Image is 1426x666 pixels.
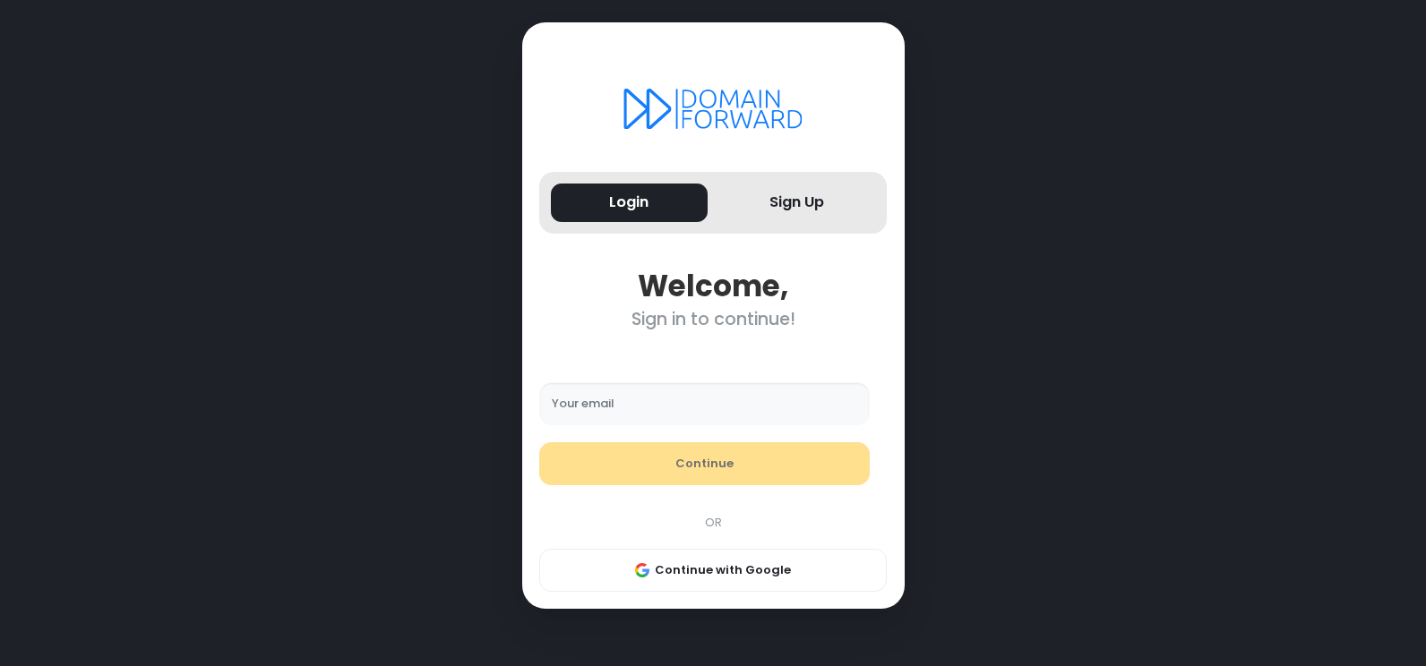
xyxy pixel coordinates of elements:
button: Continue with Google [539,549,887,592]
div: OR [530,514,896,532]
div: Sign in to continue! [539,309,887,329]
div: Welcome, [539,269,887,303]
button: Login [551,184,708,222]
button: Sign Up [719,184,876,222]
